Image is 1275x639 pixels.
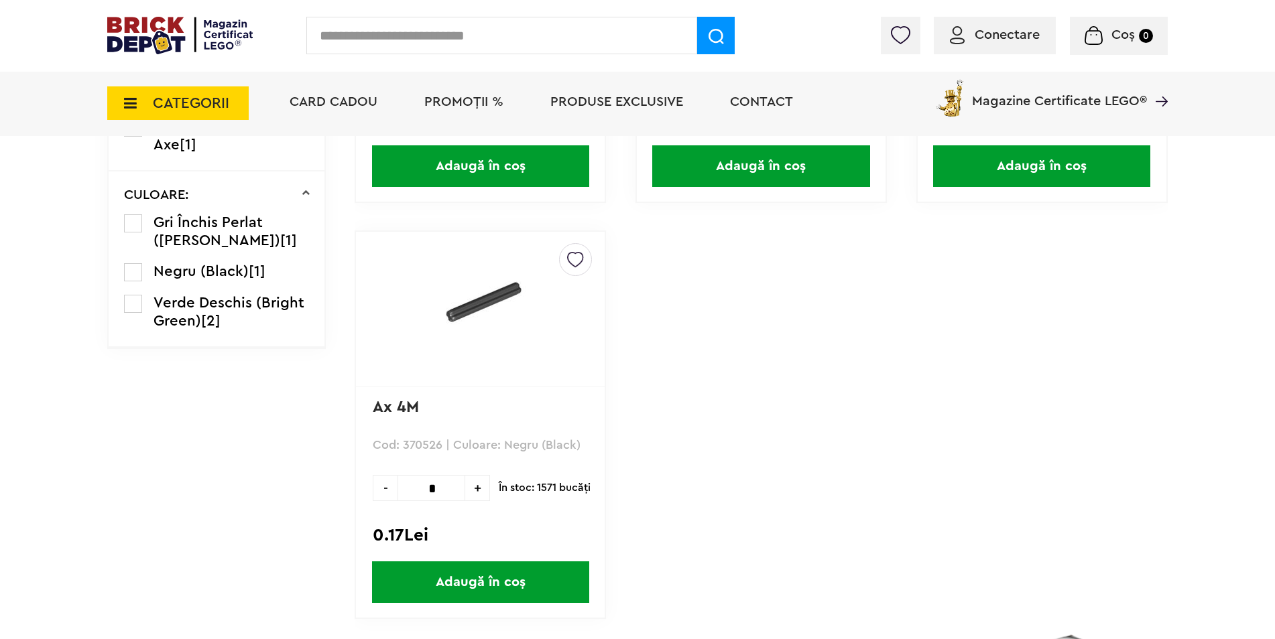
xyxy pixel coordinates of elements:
span: Magazine Certificate LEGO® [972,77,1147,108]
span: Verde Deschis (Bright Green) [154,295,304,328]
a: Adaugă în coș [356,561,605,603]
span: - [373,475,398,501]
a: Ax 4M [373,399,419,415]
span: Gri Închis Perlat ([PERSON_NAME]) [154,215,280,248]
a: Adaugă în coș [356,145,605,187]
a: Produse exclusive [550,95,683,109]
a: Adaugă în coș [637,145,886,187]
p: CULOARE: [124,188,189,202]
span: [1] [280,233,297,248]
span: [1] [180,137,196,152]
span: [2] [201,313,221,328]
a: Adaugă în coș [918,145,1166,187]
span: Adaugă în coș [933,145,1150,187]
a: Contact [730,95,793,109]
a: Conectare [950,28,1040,42]
span: Negru (Black) [154,264,249,279]
span: În stoc: 1571 bucăţi [499,475,591,501]
a: Magazine Certificate LEGO® [1147,77,1168,90]
span: + [465,475,490,501]
img: Ax 4M [387,243,574,374]
span: Adaugă în coș [652,145,869,187]
a: PROMOȚII % [424,95,503,109]
span: Coș [1111,28,1135,42]
a: Card Cadou [290,95,377,109]
div: 0.17Lei [373,526,588,544]
small: 0 [1139,29,1153,43]
span: CATEGORII [153,96,229,111]
span: Adaugă în coș [372,561,589,603]
span: Adaugă în coș [372,145,589,187]
span: Conectare [975,28,1040,42]
p: Cod: 370526 | Culoare: Negru (Black) [373,437,588,468]
span: [1] [249,264,265,279]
